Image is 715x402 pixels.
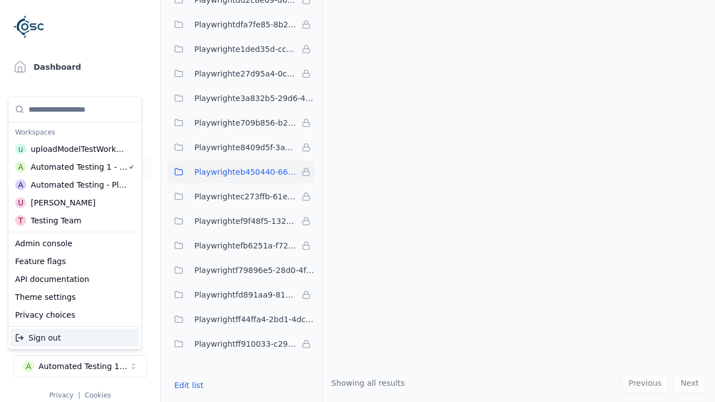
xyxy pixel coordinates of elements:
div: U [15,197,26,208]
div: Suggestions [8,97,141,232]
div: Workspaces [11,125,139,140]
div: [PERSON_NAME] [31,197,96,208]
div: u [15,143,26,155]
div: Suggestions [8,232,141,326]
div: Automated Testing 1 - Playwright [31,161,128,173]
div: Automated Testing - Playwright [31,179,127,190]
div: Theme settings [11,288,139,306]
div: uploadModelTestWorkspace [31,143,127,155]
div: A [15,161,26,173]
div: Admin console [11,234,139,252]
div: Privacy choices [11,306,139,324]
div: T [15,215,26,226]
div: A [15,179,26,190]
div: API documentation [11,270,139,288]
div: Sign out [11,329,139,347]
div: Feature flags [11,252,139,270]
div: Testing Team [31,215,82,226]
div: Suggestions [8,327,141,349]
